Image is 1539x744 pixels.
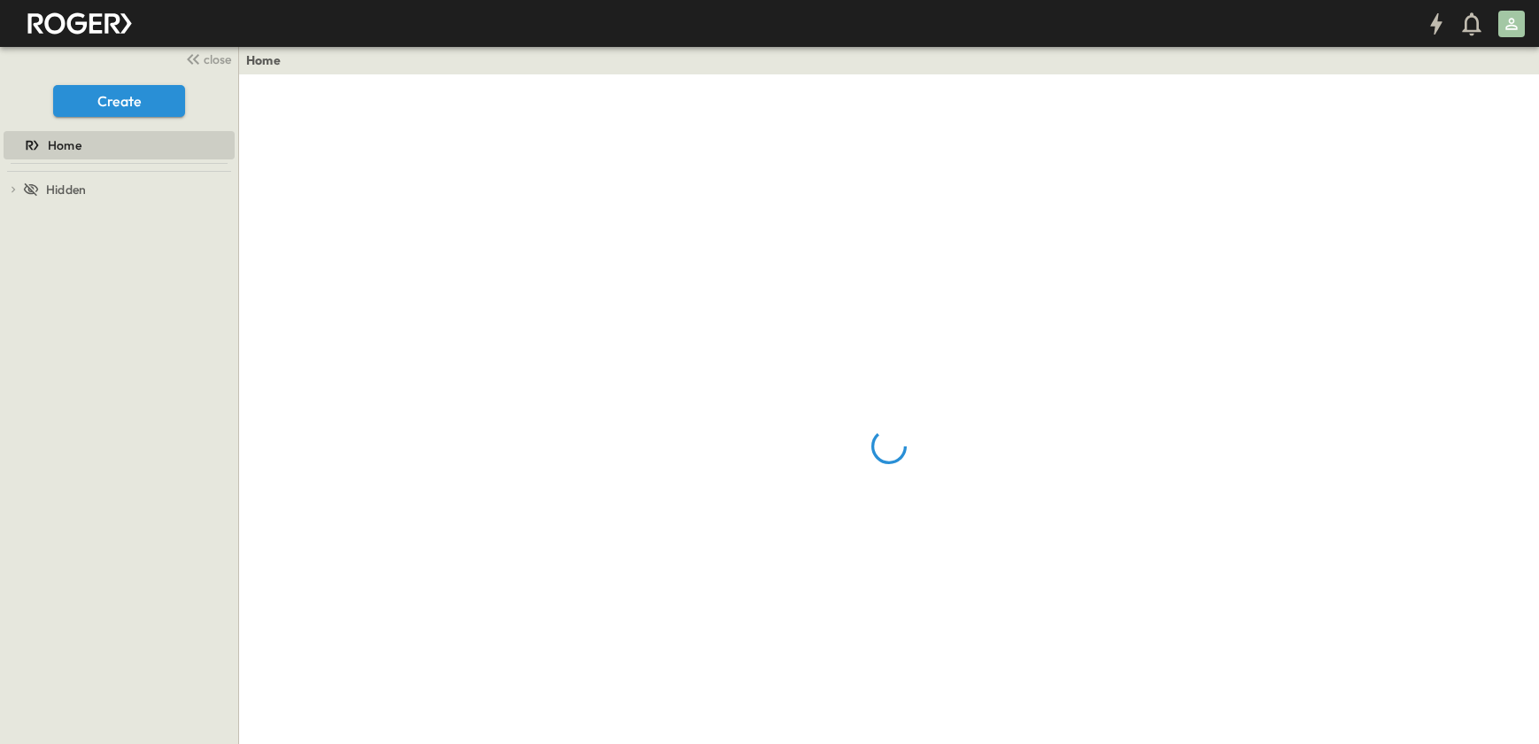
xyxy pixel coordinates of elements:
nav: breadcrumbs [246,51,291,69]
span: Hidden [46,181,86,198]
button: close [178,46,235,71]
button: Create [53,85,185,117]
span: Home [48,136,81,154]
span: close [204,50,231,68]
a: Home [4,133,231,158]
a: Home [246,51,281,69]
